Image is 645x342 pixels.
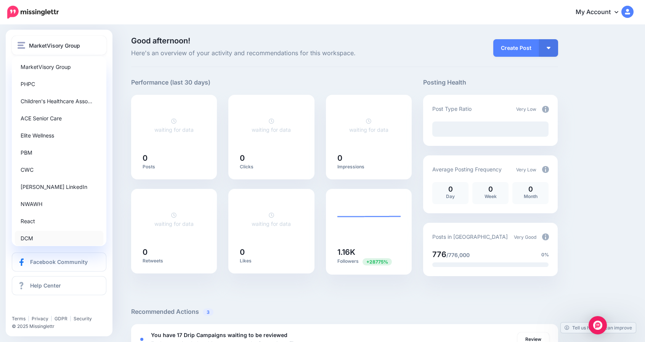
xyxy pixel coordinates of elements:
[143,248,206,256] h5: 0
[514,234,536,240] span: Very Good
[476,186,505,193] p: 0
[70,316,71,321] span: |
[154,118,194,133] a: waiting for data
[561,323,636,333] a: Tell us how we can improve
[541,251,549,259] span: 0%
[432,250,446,259] span: 776
[140,338,143,341] div: <div class='status-dot small red margin-right'></div>Error
[252,212,291,227] a: waiting for data
[337,164,401,170] p: Impressions
[547,47,550,49] img: arrow-down-white.png
[203,308,213,316] span: 3
[432,165,502,174] p: Average Posting Frequency
[12,323,111,330] li: © 2025 Missinglettr
[589,316,607,334] div: Open Intercom Messenger
[51,316,52,321] span: |
[542,106,549,113] img: info-circle-grey.png
[15,231,103,246] a: DCM
[15,94,103,109] a: Children's Healthcare Asso…
[143,164,206,170] p: Posts
[30,259,88,265] span: Facebook Community
[432,232,508,241] p: Posts in [GEOGRAPHIC_DATA]
[524,193,537,199] span: Month
[131,48,412,58] span: Here's an overview of your activity and recommendations for this workspace.
[568,3,634,22] a: My Account
[28,316,29,321] span: |
[15,111,103,126] a: ACE Senior Care
[12,36,106,55] button: MarketVisory Group
[363,258,392,265] span: Previous period: 4
[446,193,455,199] span: Day
[240,164,303,170] p: Clicks
[542,233,549,240] img: info-circle-grey.png
[337,154,401,162] h5: 0
[337,248,401,256] h5: 1.16K
[542,166,549,173] img: info-circle-grey.png
[15,145,103,160] a: PBM
[55,316,67,321] a: GDPR
[493,39,539,57] a: Create Post
[151,332,287,338] b: You have 17 Drip Campaigns waiting to be reviewed
[252,118,291,133] a: waiting for data
[516,167,536,173] span: Very Low
[18,42,25,49] img: menu.png
[423,78,558,87] h5: Posting Health
[240,248,303,256] h5: 0
[15,128,103,143] a: Elite Wellness
[143,258,206,264] p: Retweets
[15,77,103,91] a: PHPC
[432,104,472,113] p: Post Type Ratio
[12,305,70,312] iframe: Twitter Follow Button
[131,307,558,316] h5: Recommended Actions
[349,118,388,133] a: waiting for data
[32,316,48,321] a: Privacy
[15,214,103,229] a: React
[15,197,103,211] a: NWAWH
[154,212,194,227] a: waiting for data
[12,316,26,321] a: Terms
[446,252,470,258] span: /776,000
[131,78,210,87] h5: Performance (last 30 days)
[131,36,190,45] span: Good afternoon!
[485,193,497,199] span: Week
[29,41,80,50] span: MarketVisory Group
[12,276,106,295] a: Help Center
[337,258,401,265] p: Followers
[74,316,92,321] a: Security
[143,154,206,162] h5: 0
[15,162,103,177] a: CWC
[15,179,103,194] a: [PERSON_NAME] LinkedIn
[240,154,303,162] h5: 0
[30,282,61,289] span: Help Center
[240,258,303,264] p: Likes
[516,186,545,193] p: 0
[15,59,103,74] a: MarketVisory Group
[12,253,106,272] a: Facebook Community
[7,6,59,19] img: Missinglettr
[436,186,465,193] p: 0
[516,106,536,112] span: Very Low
